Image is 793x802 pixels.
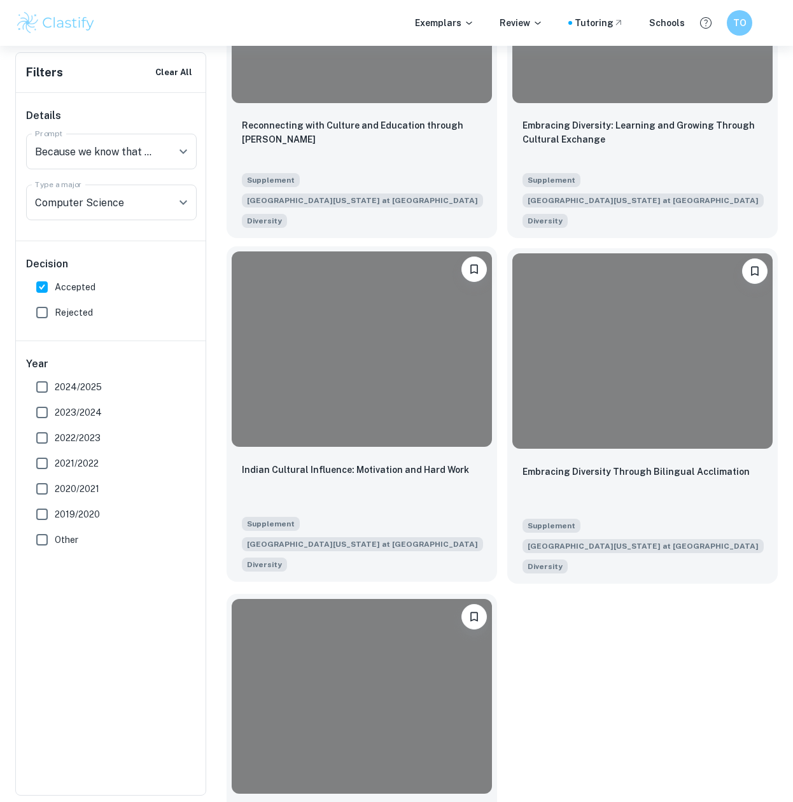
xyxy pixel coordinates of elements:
[523,193,764,208] span: [GEOGRAPHIC_DATA][US_STATE] at [GEOGRAPHIC_DATA]
[649,16,685,30] a: Schools
[523,173,580,187] span: Supplement
[742,258,768,284] button: Bookmark
[55,431,101,445] span: 2022/2023
[242,173,300,187] span: Supplement
[247,559,282,570] span: Diversity
[528,561,563,572] span: Diversity
[55,533,78,547] span: Other
[152,63,195,82] button: Clear All
[523,519,580,533] span: Supplement
[500,16,543,30] p: Review
[242,556,287,572] span: Because we know that diversity benefits the educational experience of all students, the Universit...
[55,280,95,294] span: Accepted
[695,12,717,34] button: Help and Feedback
[461,604,487,630] button: Bookmark
[242,213,287,228] span: Because we know that diversity benefits the educational experience of all students, the Universit...
[26,64,63,81] h6: Filters
[174,193,192,211] button: Open
[507,248,778,584] a: BookmarkEmbracing Diversity Through Bilingual AcclimationSupplement[GEOGRAPHIC_DATA][US_STATE] at...
[523,465,750,479] p: Embracing Diversity Through Bilingual Acclimation
[55,507,100,521] span: 2019/2020
[26,108,197,123] h6: Details
[523,539,764,553] span: [GEOGRAPHIC_DATA][US_STATE] at [GEOGRAPHIC_DATA]
[528,215,563,227] span: Diversity
[523,558,568,573] span: Because we know that diversity benefits the educational experience of all students, the Universit...
[461,257,487,282] button: Bookmark
[26,356,197,372] h6: Year
[15,10,96,36] img: Clastify logo
[174,143,192,160] button: Open
[733,16,747,30] h6: TO
[227,248,497,584] a: BookmarkIndian Cultural Influence: Motivation and Hard WorkSupplement[GEOGRAPHIC_DATA][US_STATE] ...
[26,257,197,272] h6: Decision
[55,456,99,470] span: 2021/2022
[523,118,762,146] p: Embracing Diversity: Learning and Growing Through Cultural Exchange
[55,306,93,320] span: Rejected
[242,193,483,208] span: [GEOGRAPHIC_DATA][US_STATE] at [GEOGRAPHIC_DATA]
[242,537,483,551] span: [GEOGRAPHIC_DATA][US_STATE] at [GEOGRAPHIC_DATA]
[55,482,99,496] span: 2020/2021
[415,16,474,30] p: Exemplars
[727,10,752,36] button: TO
[523,213,568,228] span: Because we know that diversity benefits the educational experience of all students, the Universit...
[55,380,102,394] span: 2024/2025
[242,517,300,531] span: Supplement
[55,405,102,419] span: 2023/2024
[35,179,82,190] label: Type a major
[575,16,624,30] a: Tutoring
[242,463,469,477] p: Indian Cultural Influence: Motivation and Hard Work
[242,118,482,146] p: Reconnecting with Culture and Education through Spandana
[247,215,282,227] span: Diversity
[35,128,63,139] label: Prompt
